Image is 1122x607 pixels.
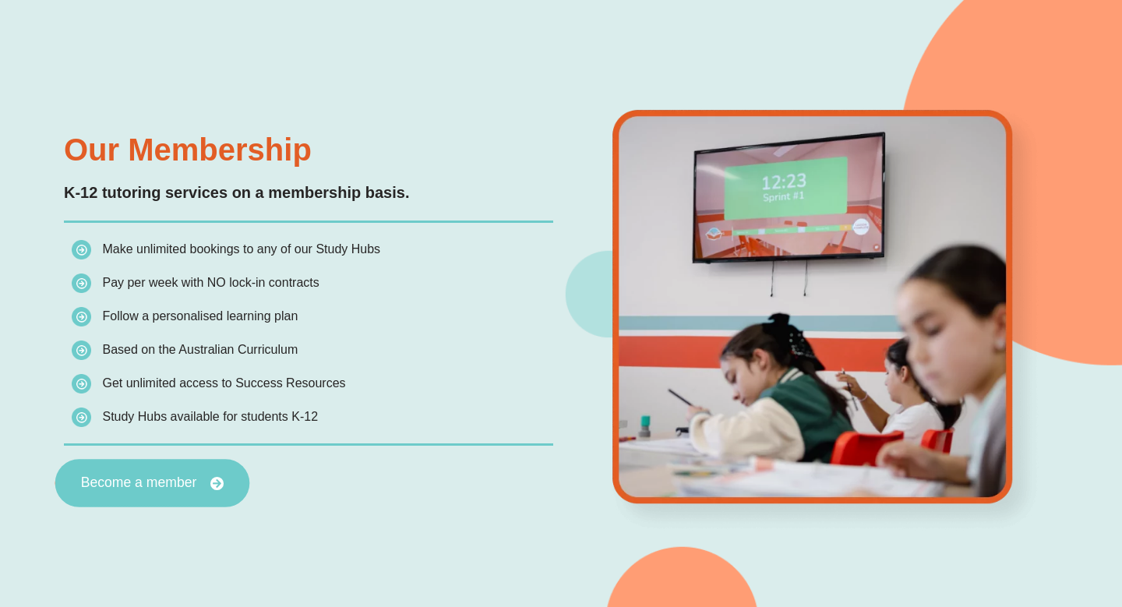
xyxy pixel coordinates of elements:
[72,307,91,326] img: icon-list.png
[55,459,250,507] a: Become a member
[72,341,91,360] img: icon-list.png
[102,410,318,423] span: Study Hubs available for students K-12
[72,274,91,293] img: icon-list.png
[102,242,380,256] span: Make unlimited bookings to any of our Study Hubs
[81,476,197,490] span: Become a member
[102,276,319,289] span: Pay per week with NO lock-in contracts
[855,431,1122,607] iframe: Chat Widget
[72,408,91,427] img: icon-list.png
[102,309,298,323] span: Follow a personalised learning plan
[64,181,553,205] p: K-12 tutoring services on a membership basis.
[72,374,91,393] img: icon-list.png
[102,343,298,356] span: Based on the Australian Curriculum
[64,134,553,165] h3: Our Membership
[72,240,91,259] img: icon-list.png
[102,376,345,390] span: Get unlimited access to Success Resources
